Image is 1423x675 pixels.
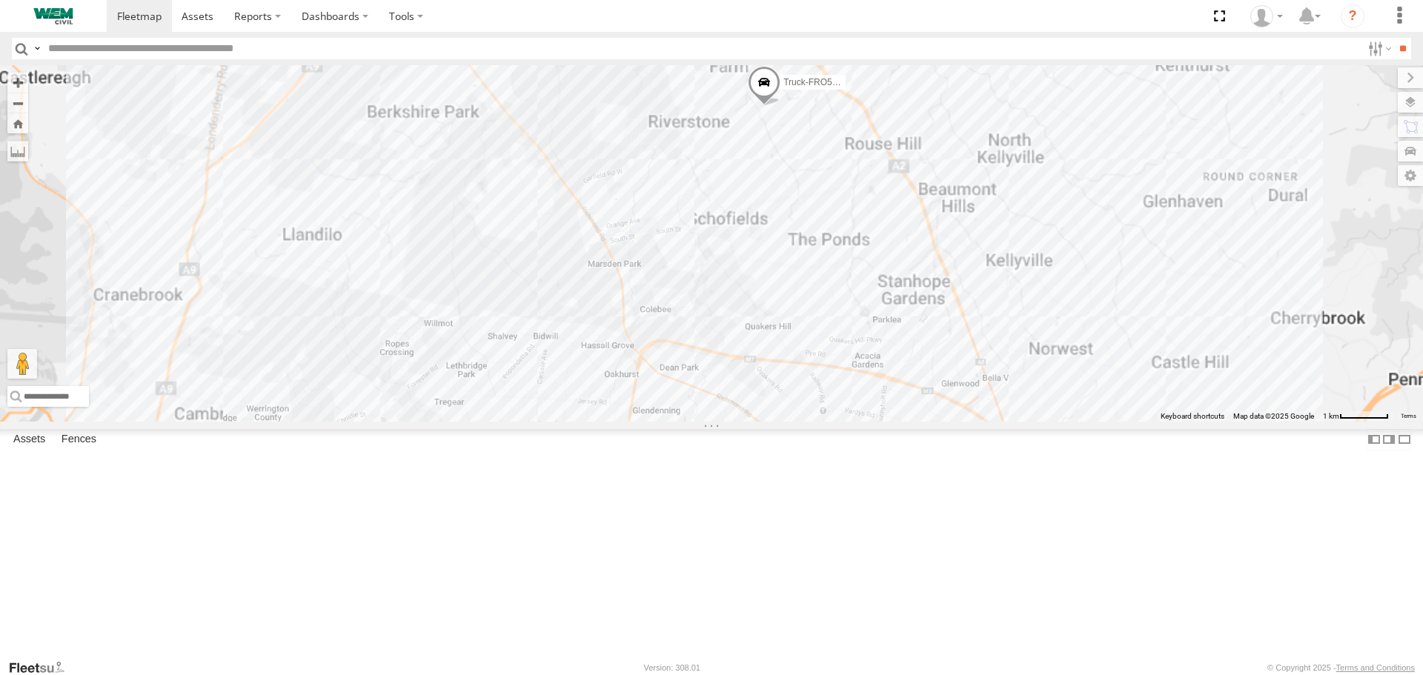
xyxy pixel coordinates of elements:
button: Zoom in [7,73,28,93]
span: 1 km [1323,412,1339,420]
label: Hide Summary Table [1397,429,1412,450]
a: Terms and Conditions [1336,663,1415,672]
button: Zoom out [7,93,28,113]
a: Visit our Website [8,660,76,675]
a: Terms (opens in new tab) [1401,413,1416,419]
span: Truck-FRO52R [783,77,843,87]
label: Measure [7,141,28,162]
div: © Copyright 2025 - [1267,663,1415,672]
label: Map Settings [1398,165,1423,186]
label: Assets [6,430,53,450]
button: Zoom Home [7,113,28,133]
label: Dock Summary Table to the Right [1381,429,1396,450]
div: Kevin Webb [1245,5,1288,27]
div: Version: 308.01 [644,663,700,672]
label: Dock Summary Table to the Left [1367,429,1381,450]
button: Drag Pegman onto the map to open Street View [7,349,37,379]
img: WEMCivilLogo.svg [15,8,92,24]
label: Fences [54,430,104,450]
label: Search Filter Options [1362,38,1394,59]
button: Map Scale: 1 km per 63 pixels [1318,411,1393,422]
label: Search Query [31,38,43,59]
button: Keyboard shortcuts [1161,411,1224,422]
span: Map data ©2025 Google [1233,412,1314,420]
i: ? [1341,4,1364,28]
